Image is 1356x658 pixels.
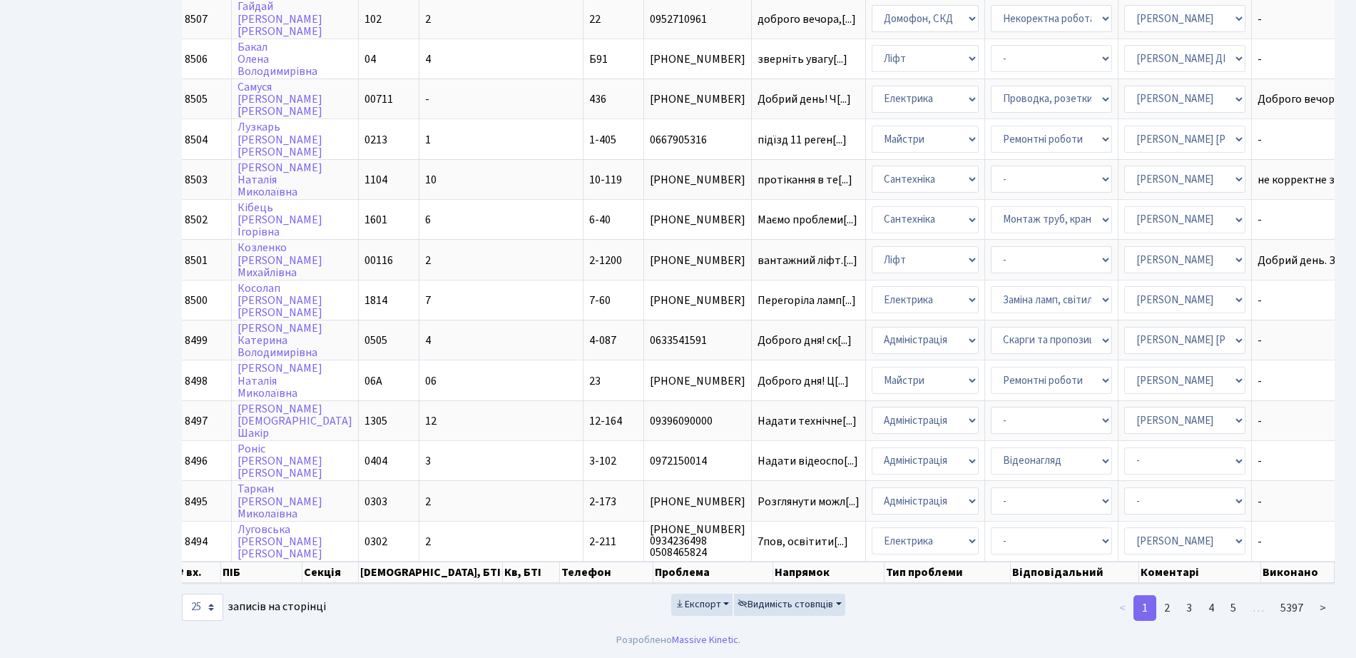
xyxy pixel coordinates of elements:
[182,594,223,621] select: записів на сторінці
[425,333,431,348] span: 4
[1258,253,1355,268] span: Добрий день. За[...]
[185,494,208,510] span: 8495
[365,333,387,348] span: 0505
[650,54,745,65] span: [PHONE_NUMBER]
[758,91,851,107] span: Добрий день! Ч[...]
[238,482,322,522] a: Таркан[PERSON_NAME]Миколаївна
[238,120,322,160] a: Лузкарь[PERSON_NAME][PERSON_NAME]
[1222,595,1245,621] a: 5
[425,132,431,148] span: 1
[365,494,387,510] span: 0303
[365,172,387,188] span: 1104
[365,51,376,67] span: 04
[238,280,322,320] a: Косолап[PERSON_NAME][PERSON_NAME]
[616,632,740,648] div: Розроблено .
[589,534,616,550] span: 2-211
[425,494,431,510] span: 2
[425,293,431,308] span: 7
[650,93,745,105] span: [PHONE_NUMBER]
[185,534,208,550] span: 8494
[1178,595,1200,621] a: 3
[758,333,852,348] span: Доброго дня! ск[...]
[758,132,847,148] span: підїзд 11 реген[...]
[758,293,856,308] span: Перегоріла ламп[...]
[758,11,856,27] span: доброго вечора,[...]
[171,562,221,583] th: № вх.
[758,253,857,268] span: вантажний ліфт.[...]
[650,335,745,346] span: 0633541591
[365,212,387,228] span: 1601
[238,160,322,200] a: [PERSON_NAME]НаталіяМиколаївна
[589,172,622,188] span: 10-119
[758,212,857,228] span: Маємо проблеми[...]
[425,11,431,27] span: 2
[1258,172,1355,188] span: не корректне зл[...]
[238,79,322,119] a: Самуся[PERSON_NAME][PERSON_NAME]
[185,373,208,389] span: 8498
[650,524,745,558] span: [PHONE_NUMBER] 0934236498 0508465824
[560,562,653,583] th: Телефон
[1011,562,1139,583] th: Відповідальний
[185,453,208,469] span: 8496
[653,562,774,583] th: Проблема
[425,253,431,268] span: 2
[589,413,622,429] span: 12-164
[238,361,322,401] a: [PERSON_NAME]НаталіяМиколаївна
[238,241,322,280] a: Козленко[PERSON_NAME]Михайлівна
[365,253,393,268] span: 00116
[425,413,437,429] span: 12
[185,11,208,27] span: 8507
[365,534,387,550] span: 0302
[185,293,208,308] span: 8500
[503,562,559,583] th: Кв, БТІ
[365,453,387,469] span: 0404
[1156,595,1178,621] a: 2
[650,214,745,226] span: [PHONE_NUMBER]
[425,212,431,228] span: 6
[650,174,745,186] span: [PHONE_NUMBER]
[650,455,745,467] span: 0972150014
[773,562,885,583] th: Напрямок
[650,255,745,266] span: [PHONE_NUMBER]
[185,172,208,188] span: 8503
[1133,595,1156,621] a: 1
[589,91,606,107] span: 436
[425,453,431,469] span: 3
[365,373,382,389] span: 06А
[185,253,208,268] span: 8501
[238,522,322,562] a: Луговська[PERSON_NAME][PERSON_NAME]
[885,562,1011,583] th: Тип проблеми
[675,597,721,612] span: Експорт
[650,415,745,427] span: 09396090000
[672,632,738,647] a: Massive Kinetic
[589,293,611,308] span: 7-60
[425,172,437,188] span: 10
[589,212,611,228] span: 6-40
[238,200,322,240] a: Кібець[PERSON_NAME]Ігорівна
[425,534,431,550] span: 2
[758,453,858,469] span: Надати відеоспо[...]
[589,494,616,510] span: 2-173
[589,51,608,67] span: Б91
[185,51,208,67] span: 8506
[589,453,616,469] span: 3-102
[1200,595,1223,621] a: 4
[425,51,431,67] span: 4
[758,172,852,188] span: протікання в те[...]
[734,594,845,616] button: Видимість стовпців
[365,91,393,107] span: 00711
[425,373,437,389] span: 06
[758,373,849,389] span: Доброго дня! Ц[...]
[365,293,387,308] span: 1814
[185,132,208,148] span: 8504
[650,14,745,25] span: 0952710961
[238,401,352,441] a: [PERSON_NAME][DEMOGRAPHIC_DATA]Шакір
[671,594,733,616] button: Експорт
[365,413,387,429] span: 1305
[185,333,208,348] span: 8499
[185,413,208,429] span: 8497
[589,11,601,27] span: 22
[1272,595,1312,621] a: 5397
[425,91,429,107] span: -
[738,597,833,612] span: Видимість стовпців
